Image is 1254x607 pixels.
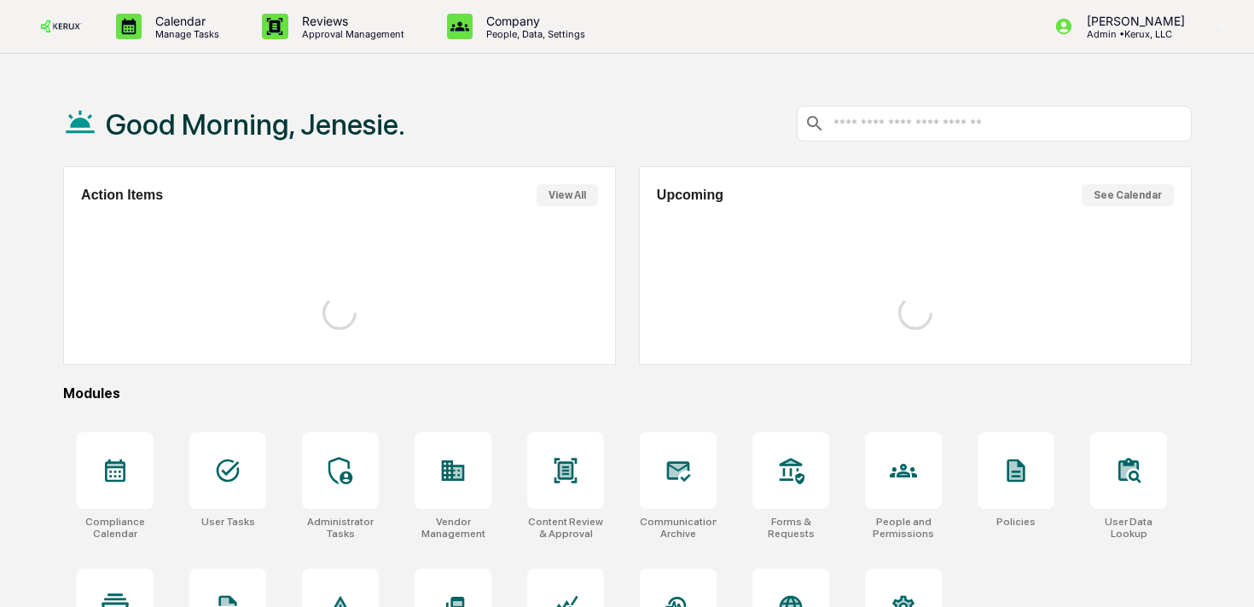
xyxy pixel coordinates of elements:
div: Policies [996,516,1036,528]
button: View All [537,184,598,206]
p: Reviews [288,14,413,28]
div: Content Review & Approval [527,516,604,540]
p: Admin • Kerux, LLC [1073,28,1193,40]
div: Compliance Calendar [77,516,154,540]
p: People, Data, Settings [473,28,594,40]
div: Modules [63,385,1192,402]
p: Calendar [142,14,228,28]
h2: Action Items [81,188,163,203]
p: [PERSON_NAME] [1073,14,1193,28]
p: Manage Tasks [142,28,228,40]
div: Communications Archive [640,516,717,540]
img: logo [41,20,82,32]
div: People and Permissions [865,516,942,540]
h1: Good Morning, Jenesie. [106,107,405,142]
div: User Data Lookup [1090,516,1167,540]
h2: Upcoming [657,188,723,203]
button: See Calendar [1082,184,1174,206]
div: Administrator Tasks [302,516,379,540]
div: Vendor Management [415,516,491,540]
p: Approval Management [288,28,413,40]
div: Forms & Requests [752,516,829,540]
p: Company [473,14,594,28]
div: User Tasks [201,516,255,528]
